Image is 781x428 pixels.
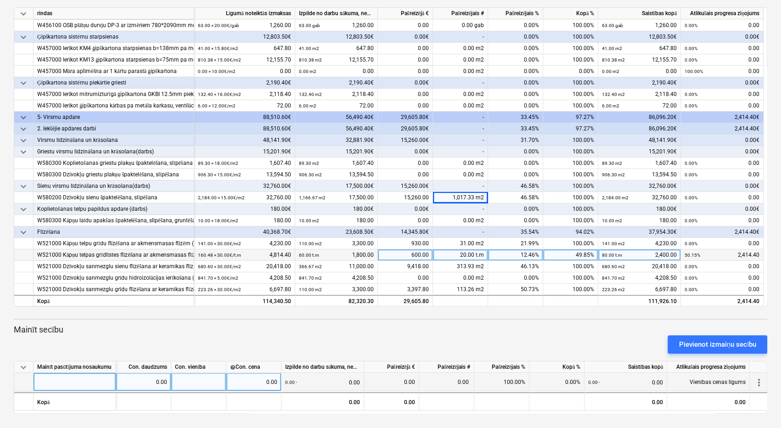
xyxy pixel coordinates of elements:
[685,43,759,54] div: 0.00
[685,238,759,249] div: 0.00
[198,253,241,258] small: 160.48 × 30.00€ / t.m
[198,57,241,62] small: 810.38 × 15.00€ / m2
[602,57,625,62] small: 810.38 m2
[37,180,190,192] div: Sienu virsmu līdzināšana un krāsošana(darbs)
[194,226,295,238] div: 40,368.70€
[685,89,759,100] div: 0.00
[198,103,236,108] small: 6.00 × 12.00€ / m2
[37,249,190,261] div: W521000 Kāpņu telpas grīdlīstes flīzēšana ar akmensmasas flīzēm(darbs)
[378,180,433,192] div: 15,260.00€
[543,180,598,192] div: 100.00%
[378,31,433,43] div: 0.00€
[685,172,697,177] small: 0.00%
[299,89,374,100] div: 2,118.40
[198,264,241,269] small: 680.60 × 30.00€ / m2
[37,192,190,203] div: W580200 Dzīvokļu sienu špaktelēšana, slīpēšana
[488,135,543,146] div: 31.70%
[488,238,543,249] div: 21.99%
[194,135,295,146] div: 48,141.90€
[488,43,543,54] div: 0.00%
[299,249,374,261] div: 1,800.00
[602,46,622,51] small: 41.00 m2
[602,241,625,246] small: 141.00 m2
[299,103,316,108] small: 6.00 m2
[295,226,378,238] div: 23,608.50€
[433,180,488,192] div: -
[488,203,543,215] div: 0.00%
[295,135,378,146] div: 32,881.90€
[198,241,241,246] small: 141.00 × 30.00€ / m2
[18,227,29,238] span: keyboard_arrow_down
[543,77,598,89] div: 100.00%
[295,112,378,123] div: 56,490.40€
[419,361,474,373] div: Pašreizējais #
[474,373,529,391] div: 100.00%
[299,192,374,203] div: 17,500.00
[602,92,625,97] small: 132.40 m2
[753,377,764,388] span: more_vert
[685,46,697,51] small: 0.00%
[543,192,598,203] div: 100.00%
[598,226,681,238] div: 37,954.30€
[681,135,764,146] div: 0.00€
[681,226,764,238] div: 2,414.40€
[37,169,190,180] div: W580300 Dzīvokļu griestu plakņu špaktelēšana, slīpēšana
[299,195,326,200] small: 1,166.67 m2
[198,54,291,66] div: 12,155.70
[198,238,291,249] div: 4,230.00
[378,215,433,226] div: 0.00
[299,253,319,258] small: 60.00 t.m
[295,180,378,192] div: 17,500.00€
[433,158,488,169] div: 0.00 m2
[543,89,598,100] div: 100.00%
[685,100,759,112] div: 0.00
[488,66,543,77] div: 0.00%
[602,169,677,180] div: 13,594.50
[299,23,320,28] small: 63.00 gab
[194,123,295,135] div: 88,510.60€
[18,362,29,373] span: keyboard_arrow_down
[598,112,681,123] div: 86,096.20€
[598,135,681,146] div: 48,141.90€
[543,203,598,215] div: 100.00%
[378,43,433,54] div: 0.00
[433,146,488,158] div: -
[543,158,598,169] div: 100.00%
[198,23,239,28] small: 63.00 × 20.00€ / gab
[685,241,697,246] small: 0.00%
[198,169,291,180] div: 13,594.50
[18,32,29,43] span: keyboard_arrow_down
[685,158,759,169] div: 0.00
[543,66,598,77] div: 0.00%
[681,123,764,135] div: 2,414.40€
[18,135,29,146] span: keyboard_arrow_down
[685,161,697,166] small: 0.00%
[378,20,433,31] div: 0.00
[34,392,116,411] div: Kopā
[529,373,584,391] div: 0.00%
[598,77,681,89] div: 2,190.40€
[602,100,677,112] div: 72.00
[433,272,488,284] div: 0.00 m2
[37,89,190,100] div: W457000 Ierīkot mitrumizturīgā ģipškartona GKBI 12.5mm piekārtos griestus pa metāla profilu un st...
[602,158,677,169] div: 1,607.40
[299,92,322,97] small: 132.40 m2
[37,112,190,123] div: 5- Virsmu apdare
[198,261,291,272] div: 20,418.00
[602,161,622,166] small: 89.30 m2
[433,77,488,89] div: -
[378,203,433,215] div: 0.00€
[685,215,759,226] div: 0.00
[685,192,759,203] div: 0.00
[543,8,598,19] div: Kopā %
[681,112,764,123] div: 2,414.40€
[685,218,697,223] small: 0.00%
[198,218,238,223] small: 10.00 × 18.00€ / m2
[681,180,764,192] div: 0.00€
[543,112,598,123] div: 97.27%
[602,215,677,226] div: 180.00
[685,66,759,77] div: 0.00
[37,31,190,43] div: Ģipškartona sistēmu starpsienas
[543,100,598,112] div: 100.00%
[488,146,543,158] div: 0.00%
